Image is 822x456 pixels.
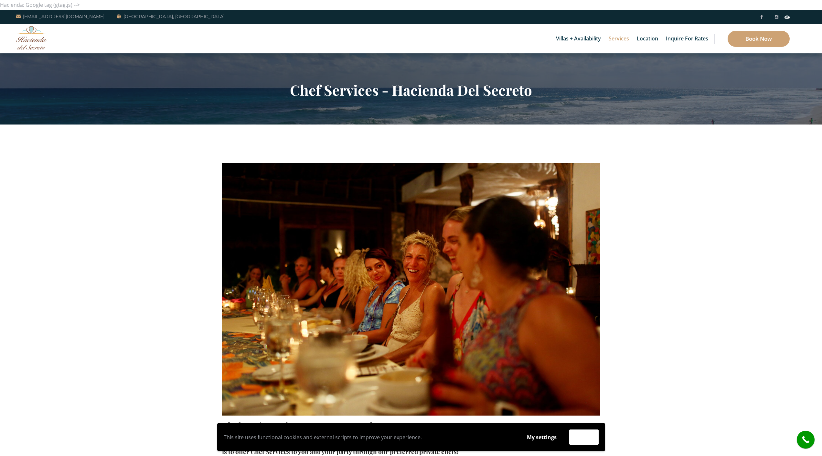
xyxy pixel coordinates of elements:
[224,432,514,442] p: This site uses functional cookies and external scripts to improve your experience.
[16,26,47,49] img: Awesome Logo
[569,429,599,445] button: Accept
[521,430,563,445] button: My settings
[728,31,790,47] a: Book Now
[222,419,600,432] h2: Chef Services at [GEOGRAPHIC_DATA]
[222,81,600,98] h2: Chef Services - Hacienda Del Secreto
[785,16,790,19] img: Tripadvisor_logomark.svg
[634,24,661,53] a: Location
[16,13,104,20] a: [EMAIL_ADDRESS][DOMAIN_NAME]
[117,13,225,20] a: [GEOGRAPHIC_DATA], [GEOGRAPHIC_DATA]
[553,24,604,53] a: Villas + Availability
[663,24,711,53] a: Inquire for Rates
[798,432,813,447] i: call
[797,431,815,449] a: call
[605,24,632,53] a: Services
